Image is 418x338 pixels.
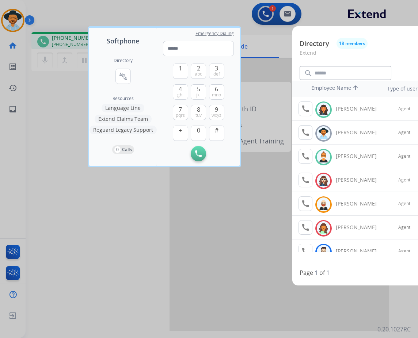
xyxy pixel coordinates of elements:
[301,176,310,184] mat-icon: call
[179,126,182,135] span: +
[195,112,202,118] span: tuv
[191,64,206,79] button: 2abc
[122,146,132,153] p: Calls
[90,126,157,134] button: Reguard Legacy Support
[398,153,410,159] span: Agent
[301,128,310,137] mat-icon: call
[398,201,410,207] span: Agent
[301,104,310,113] mat-icon: call
[398,177,410,183] span: Agent
[113,96,134,101] span: Resources
[336,129,385,136] div: [PERSON_NAME]
[398,224,410,230] span: Agent
[337,38,368,49] button: 18 members
[318,246,329,258] img: avatar
[173,126,188,141] button: +
[300,268,313,277] p: Page
[173,84,188,100] button: 4ghi
[336,247,385,255] div: [PERSON_NAME]
[336,200,385,207] div: [PERSON_NAME]
[212,112,221,118] span: wxyz
[179,105,182,114] span: 7
[398,106,410,112] span: Agent
[177,92,183,98] span: ghi
[319,268,325,277] p: of
[209,105,224,120] button: 9wxyz
[173,105,188,120] button: 7pqrs
[398,130,410,135] span: Agent
[215,85,218,93] span: 6
[318,151,329,163] img: avatar
[195,31,234,37] span: Emergency Dialing
[318,223,329,234] img: avatar
[176,112,185,118] span: pqrs
[351,84,360,93] mat-icon: arrow_upward
[301,247,310,256] mat-icon: call
[195,150,202,157] img: call-button
[102,104,144,112] button: Language Line
[318,104,329,115] img: avatar
[196,92,201,98] span: jkl
[197,85,200,93] span: 5
[300,39,329,49] p: Directory
[301,223,310,232] mat-icon: call
[107,36,139,46] span: Softphone
[318,128,329,139] img: avatar
[308,81,373,97] th: Employee Name
[212,92,221,98] span: mno
[173,64,188,79] button: 1
[215,105,218,114] span: 9
[209,84,224,100] button: 6mno
[304,69,313,78] mat-icon: search
[301,199,310,208] mat-icon: call
[197,105,200,114] span: 8
[191,105,206,120] button: 8tuv
[179,85,182,93] span: 4
[336,153,385,160] div: [PERSON_NAME]
[318,199,329,210] img: avatar
[215,126,218,135] span: #
[114,58,133,64] h2: Directory
[336,224,385,231] div: [PERSON_NAME]
[191,84,206,100] button: 5jkl
[213,71,220,77] span: def
[191,126,206,141] button: 0
[114,146,121,153] p: 0
[197,64,200,73] span: 2
[195,71,202,77] span: abc
[301,152,310,161] mat-icon: call
[197,126,200,135] span: 0
[318,175,329,187] img: avatar
[179,64,182,73] span: 1
[336,176,385,184] div: [PERSON_NAME]
[398,248,410,254] span: Agent
[377,325,411,334] p: 0.20.1027RC
[119,72,128,81] mat-icon: connect_without_contact
[209,64,224,79] button: 3def
[215,64,218,73] span: 3
[209,126,224,141] button: #
[95,115,152,123] button: Extend Claims Team
[112,145,134,154] button: 0Calls
[336,105,385,112] div: [PERSON_NAME]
